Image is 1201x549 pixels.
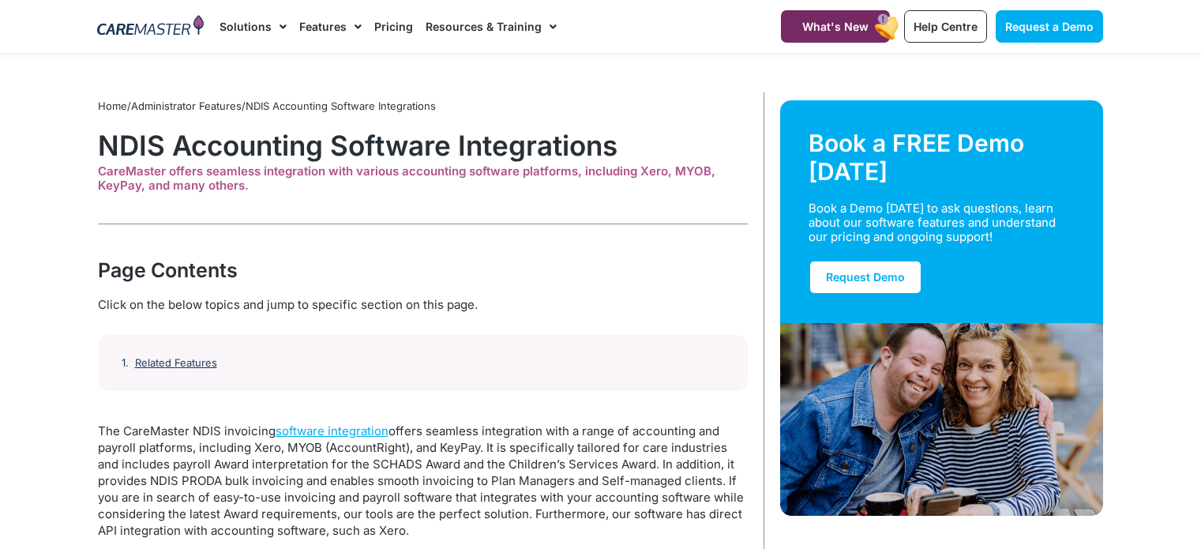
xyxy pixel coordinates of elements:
div: Click on the below topics and jump to specific section on this page. [98,296,748,314]
p: The CareMaster NDIS invoicing offers seamless integration with a range of accounting and payroll ... [98,423,748,539]
span: NDIS Accounting Software Integrations [246,100,436,112]
a: Home [98,100,127,112]
span: What's New [802,20,869,33]
a: Request a Demo [996,10,1103,43]
div: CareMaster offers seamless integration with various accounting software platforms, including Xero... [98,164,748,193]
a: software integration [276,423,388,438]
span: Request Demo [826,270,905,284]
a: Related Features [135,357,217,370]
div: Book a Demo [DATE] to ask questions, learn about our software features and understand our pricing... [809,201,1057,244]
a: Help Centre [904,10,987,43]
a: Administrator Features [131,100,242,112]
div: Book a FREE Demo [DATE] [809,129,1075,186]
a: What's New [781,10,890,43]
a: Request Demo [809,260,922,295]
span: Request a Demo [1005,20,1094,33]
img: CareMaster Logo [97,15,204,39]
div: Page Contents [98,256,748,284]
span: / / [98,100,436,112]
span: Help Centre [914,20,978,33]
h1: NDIS Accounting Software Integrations [98,129,748,162]
img: Support Worker and NDIS Participant out for a coffee. [780,323,1104,516]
